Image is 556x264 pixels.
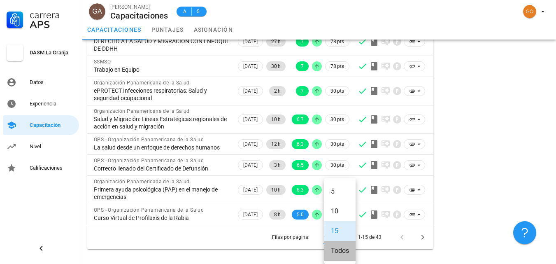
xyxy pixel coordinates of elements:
[297,114,304,124] span: 6.7
[181,7,188,16] span: A
[94,108,190,114] span: Organización Panamericana de la Salud
[3,137,79,157] a: Nivel
[243,62,258,71] span: [DATE]
[271,114,281,124] span: 10 h
[331,247,349,255] div: Todos
[30,20,76,30] div: APS
[94,87,230,102] div: ePROTECT Infecciones respiratorias: Salud y seguridad ocupacional
[30,10,76,20] div: Carrera
[3,115,79,135] a: Capacitación
[147,20,189,40] a: puntajes
[271,37,281,47] span: 27 h
[274,86,281,96] span: 2 h
[30,100,76,107] div: Experiencia
[243,185,258,194] span: [DATE]
[297,210,304,220] span: 5.0
[274,160,281,170] span: 3 h
[243,161,258,170] span: [DATE]
[330,161,344,169] span: 30 pts
[243,115,258,124] span: [DATE]
[272,225,342,249] div: Filas por página:
[94,137,204,143] span: OPS - Organización Panamericana de la Salud
[330,87,344,95] span: 30 pts
[110,3,168,11] div: [PERSON_NAME]
[94,37,230,52] div: DERECHO A LA SALUD Y MIGRACION CON ENFOQUE DE DDHH
[30,122,76,128] div: Capacitación
[94,115,230,130] div: Salud y Migración: Líneas Estratégicas regionales de acción en salud y migración
[30,165,76,171] div: Calificaciones
[330,115,344,124] span: 30 pts
[94,80,190,86] span: Organización Panamericana de la Salud
[3,158,79,178] a: Calificaciones
[271,61,281,71] span: 30 h
[94,207,204,213] span: OPS - Organización Panamericana de la Salud
[110,11,168,20] div: Capacitaciones
[271,185,281,195] span: 10 h
[331,187,349,195] div: 5
[331,207,349,215] div: 10
[82,20,147,40] a: capacitaciones
[297,139,304,149] span: 6.3
[297,185,304,195] span: 6.3
[323,234,329,241] div: 15
[243,210,258,219] span: [DATE]
[243,86,258,96] span: [DATE]
[94,179,190,185] span: Organización Panamericada de la Salud
[30,143,76,150] div: Nivel
[301,86,304,96] span: 7
[330,37,344,46] span: 78 pts
[3,72,79,92] a: Datos
[92,3,102,20] span: GA
[274,210,281,220] span: 8 h
[323,231,342,244] div: 15Filas por página:
[243,140,258,149] span: [DATE]
[30,79,76,86] div: Datos
[195,7,202,16] span: 5
[89,3,105,20] div: avatar
[330,140,344,148] span: 30 pts
[94,165,230,172] div: Correcto llenado del Certificado de Defunsión
[94,214,230,222] div: Curso Virtual de Profilaxis de la Rabia
[330,62,344,70] span: 78 pts
[189,20,238,40] a: asignación
[415,230,430,245] button: Página siguiente
[94,144,230,151] div: La salud desde un enfoque de derechos humanos
[523,5,536,18] div: avatar
[301,37,304,47] span: 7
[301,61,304,71] span: 7
[94,186,230,201] div: Primera ayuda psicológica (PAP) en el manejo de emergencias
[94,66,230,73] div: Trabajo en Equipo
[271,139,281,149] span: 12 h
[30,49,76,56] div: DASM La Granja
[331,227,349,235] div: 15
[94,158,204,164] span: OPS - Organización Panamericana de la Salud
[94,59,111,65] span: SSMSO
[358,234,382,241] div: 1-15 de 43
[297,160,304,170] span: 6.5
[243,37,258,46] span: [DATE]
[3,94,79,114] a: Experiencia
